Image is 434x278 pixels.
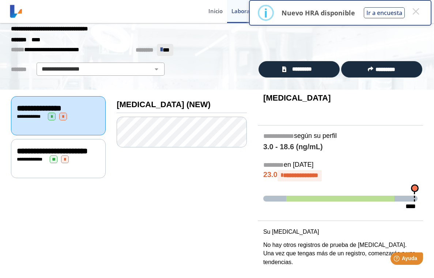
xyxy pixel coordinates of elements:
[364,7,405,18] button: Ir a encuesta
[263,228,418,236] p: Su [MEDICAL_DATA]
[263,241,418,267] p: No hay otros registros de prueba de [MEDICAL_DATA]. Una vez que tengas más de un registro, comenz...
[263,93,331,102] b: [MEDICAL_DATA]
[263,143,418,151] h4: 3.0 - 18.6 (ng/mL)
[263,161,418,169] h5: en [DATE]
[263,170,418,181] h4: 23.0
[282,8,355,17] p: Nuevo HRA disponible
[369,249,426,270] iframe: Help widget launcher
[264,6,268,19] div: i
[263,132,418,140] h5: según su perfil
[409,5,422,18] button: Close this dialog
[117,100,210,109] b: [MEDICAL_DATA] (NEW)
